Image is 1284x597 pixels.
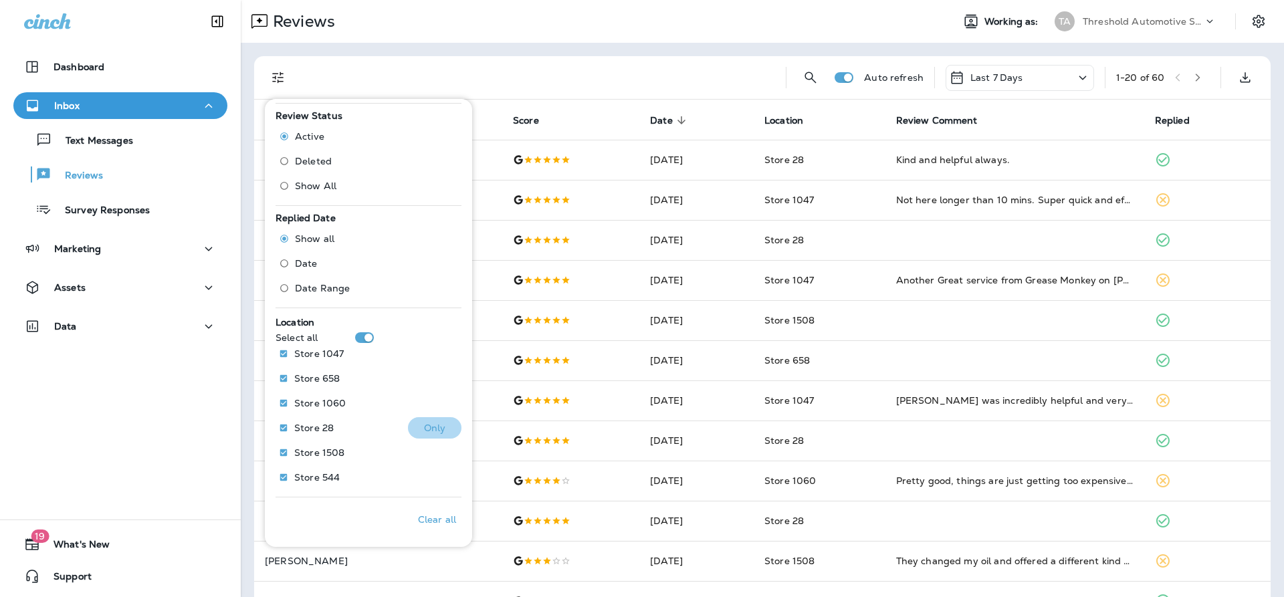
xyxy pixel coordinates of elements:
[970,72,1023,83] p: Last 7 Days
[639,340,754,380] td: [DATE]
[53,62,104,72] p: Dashboard
[639,541,754,581] td: [DATE]
[13,274,227,301] button: Assets
[294,423,334,433] p: Store 28
[13,235,227,262] button: Marketing
[424,423,446,433] p: Only
[54,321,77,332] p: Data
[276,212,336,224] span: Replied Date
[295,156,332,166] span: Deleted
[267,11,335,31] p: Reviews
[896,554,1134,568] div: They changed my oil and offered a different kind of filter then after oil change they did a tire ...
[639,180,754,220] td: [DATE]
[650,114,690,126] span: Date
[51,205,150,217] p: Survey Responses
[764,555,815,567] span: Store 1508
[199,8,236,35] button: Collapse Sidebar
[51,170,103,183] p: Reviews
[294,373,340,384] p: Store 658
[639,140,754,180] td: [DATE]
[639,300,754,340] td: [DATE]
[896,153,1134,166] div: Kind and helpful always.
[1232,64,1259,91] button: Export as CSV
[294,398,346,408] p: Store 1060
[896,273,1134,287] div: Another Great service from Grease Monkey on Holms. Always a great crew and excellent service. Cle...
[54,243,101,254] p: Marketing
[764,115,803,126] span: Location
[52,135,133,148] p: Text Messages
[295,181,336,191] span: Show All
[276,332,318,343] p: Select all
[639,501,754,541] td: [DATE]
[984,16,1041,27] span: Working as:
[764,234,804,246] span: Store 28
[764,435,804,447] span: Store 28
[764,194,814,206] span: Store 1047
[513,114,556,126] span: Score
[764,154,804,166] span: Store 28
[1155,114,1207,126] span: Replied
[896,474,1134,487] div: Pretty good, things are just getting too expensive to justify paying someone else to do anymore. ...
[764,475,816,487] span: Store 1060
[31,529,49,543] span: 19
[295,131,324,142] span: Active
[294,348,344,359] p: Store 1047
[265,556,492,566] p: [PERSON_NAME]
[764,394,814,406] span: Store 1047
[639,220,754,260] td: [DATE]
[639,260,754,300] td: [DATE]
[896,115,978,126] span: Review Comment
[408,417,461,439] button: Only
[418,514,456,525] p: Clear all
[13,92,227,119] button: Inbox
[1055,11,1075,31] div: TA
[413,503,461,536] button: Clear all
[639,421,754,461] td: [DATE]
[54,100,80,111] p: Inbox
[764,314,815,326] span: Store 1508
[40,539,110,555] span: What's New
[13,160,227,189] button: Reviews
[294,447,344,458] p: Store 1508
[276,110,342,122] span: Review Status
[764,515,804,527] span: Store 28
[864,72,924,83] p: Auto refresh
[1116,72,1164,83] div: 1 - 20 of 60
[639,380,754,421] td: [DATE]
[13,126,227,154] button: Text Messages
[265,64,292,91] button: Filters
[295,233,334,244] span: Show all
[276,316,314,328] span: Location
[764,274,814,286] span: Store 1047
[265,91,472,547] div: Filters
[639,461,754,501] td: [DATE]
[1083,16,1203,27] p: Threshold Automotive Service dba Grease Monkey
[1155,115,1190,126] span: Replied
[295,258,318,269] span: Date
[13,53,227,80] button: Dashboard
[54,282,86,293] p: Assets
[896,114,995,126] span: Review Comment
[764,354,810,366] span: Store 658
[896,193,1134,207] div: Not here longer than 10 mins. Super quick and efficient.
[294,472,340,483] p: Store 544
[650,115,673,126] span: Date
[513,115,539,126] span: Score
[764,114,821,126] span: Location
[13,313,227,340] button: Data
[797,64,824,91] button: Search Reviews
[13,563,227,590] button: Support
[295,283,350,293] span: Date Range
[40,571,92,587] span: Support
[1247,9,1271,33] button: Settings
[13,195,227,223] button: Survey Responses
[896,394,1134,407] div: Brittney was incredibly helpful and very considerate. Glad we came when she was working!
[13,531,227,558] button: 19What's New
